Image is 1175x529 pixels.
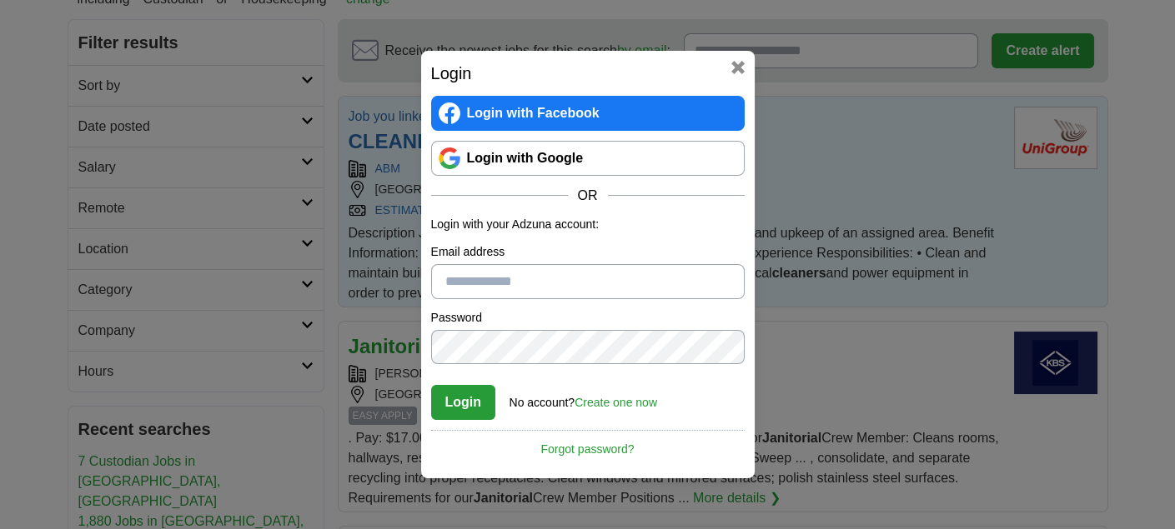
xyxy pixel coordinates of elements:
a: Login with Google [431,141,745,176]
label: Password [431,309,745,327]
div: No account? [510,384,657,412]
a: Login with Facebook [431,96,745,131]
label: Email address [431,243,745,261]
span: OR [568,186,608,206]
a: Forgot password? [431,430,745,458]
a: Create one now [575,396,657,409]
p: Login with your Adzuna account: [431,216,745,233]
h2: Login [431,61,745,86]
button: Login [431,385,496,420]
